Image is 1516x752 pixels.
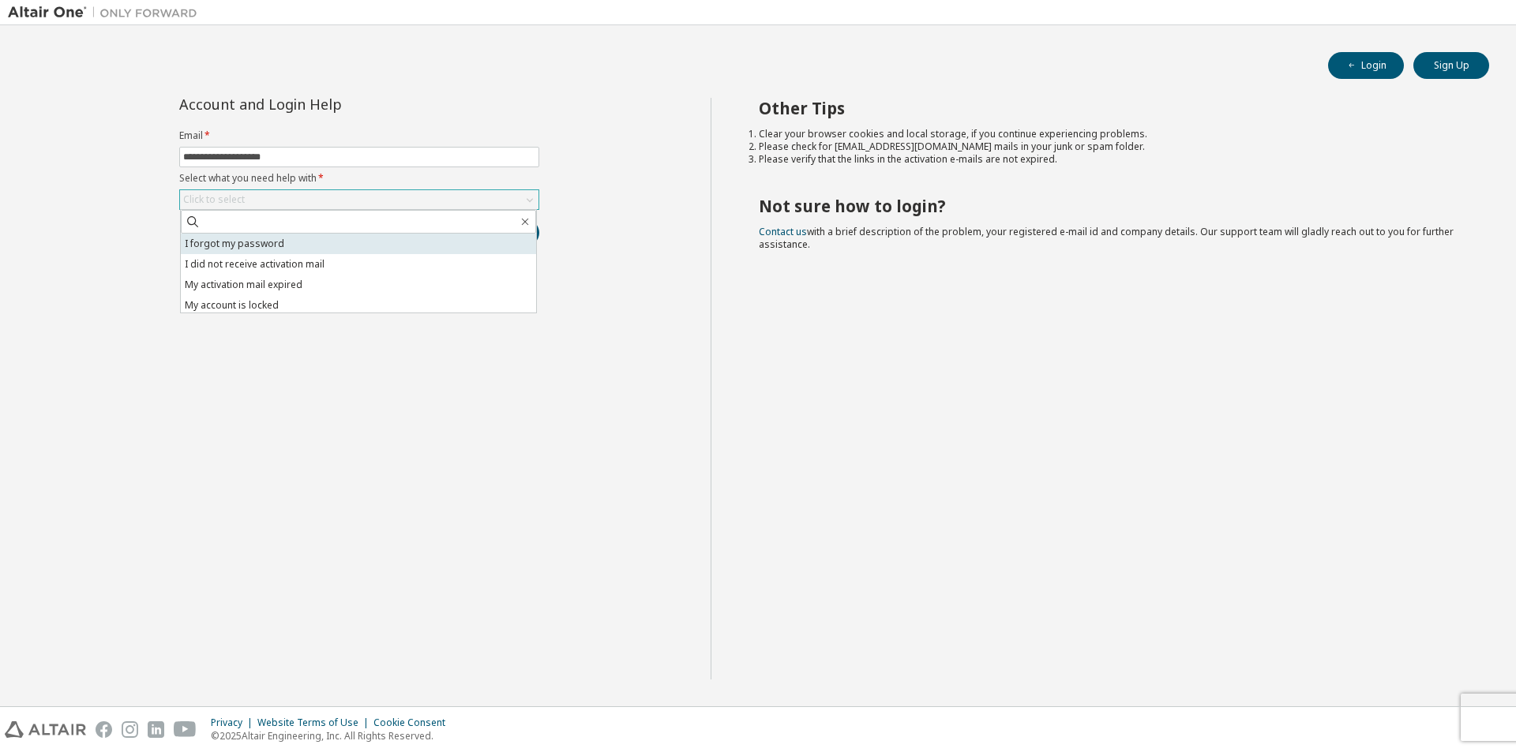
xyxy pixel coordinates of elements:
[1328,52,1404,79] button: Login
[759,128,1462,140] li: Clear your browser cookies and local storage, if you continue experiencing problems.
[759,225,1454,251] span: with a brief description of the problem, your registered e-mail id and company details. Our suppo...
[211,716,257,729] div: Privacy
[759,153,1462,166] li: Please verify that the links in the activation e-mails are not expired.
[96,721,112,738] img: facebook.svg
[183,193,245,206] div: Click to select
[8,5,205,21] img: Altair One
[211,729,455,743] p: © 2025 Altair Engineering, Inc. All Rights Reserved.
[179,98,467,110] div: Account and Login Help
[759,140,1462,153] li: Please check for [EMAIL_ADDRESS][DOMAIN_NAME] mails in your junk or spam folder.
[759,225,807,238] a: Contact us
[174,721,197,738] img: youtube.svg
[148,721,164,738] img: linkedin.svg
[759,196,1462,216] h2: Not sure how to login?
[122,721,138,738] img: instagram.svg
[179,172,539,185] label: Select what you need help with
[181,234,536,254] li: I forgot my password
[257,716,373,729] div: Website Terms of Use
[180,190,538,209] div: Click to select
[759,98,1462,118] h2: Other Tips
[179,129,539,142] label: Email
[1413,52,1489,79] button: Sign Up
[373,716,455,729] div: Cookie Consent
[5,721,86,738] img: altair_logo.svg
